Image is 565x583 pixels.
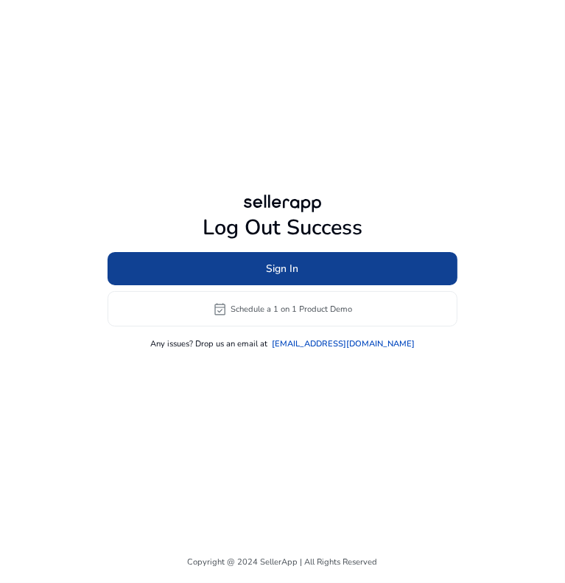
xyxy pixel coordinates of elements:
span: event_available [213,302,227,316]
button: Sign In [108,252,457,285]
a: [EMAIL_ADDRESS][DOMAIN_NAME] [272,338,415,351]
p: Any issues? Drop us an email at [150,338,267,351]
h1: Log Out Success [108,215,457,241]
span: Sign In [267,261,299,276]
button: event_availableSchedule a 1 on 1 Product Demo [108,291,457,327]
